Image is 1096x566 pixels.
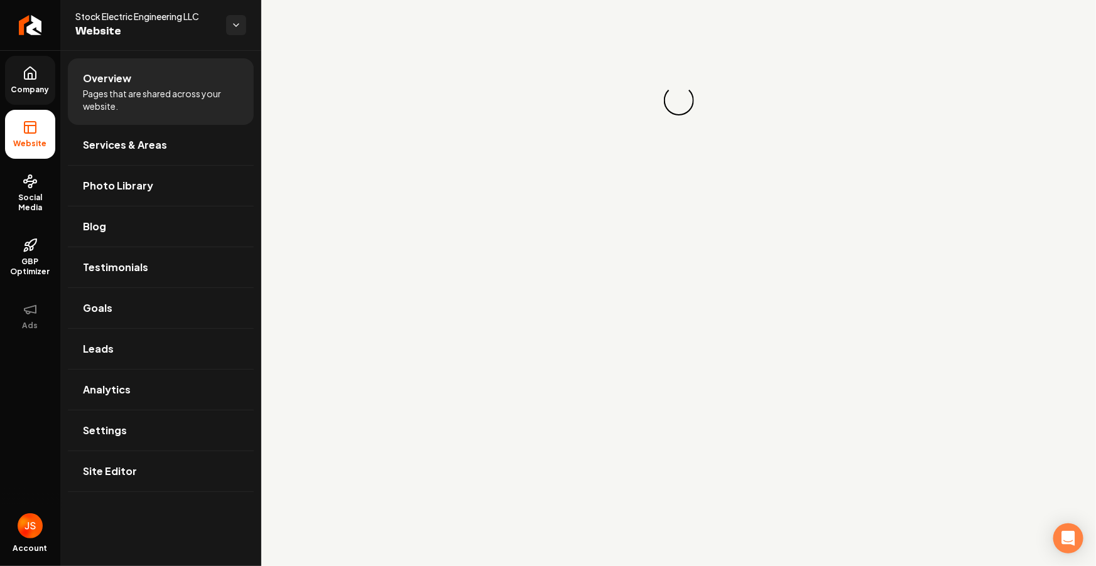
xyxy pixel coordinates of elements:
span: Overview [83,71,131,86]
span: GBP Optimizer [5,257,55,277]
img: James Shamoun [18,513,43,538]
a: Photo Library [68,166,254,206]
button: Open user button [18,513,43,538]
img: Rebolt Logo [19,15,42,35]
a: Services & Areas [68,125,254,165]
span: Leads [83,341,114,356]
a: Site Editor [68,451,254,491]
a: Social Media [5,164,55,223]
a: GBP Optimizer [5,228,55,287]
a: Leads [68,329,254,369]
span: Analytics [83,382,131,397]
a: Company [5,56,55,105]
button: Ads [5,292,55,341]
span: Website [9,139,52,149]
span: Services & Areas [83,137,167,152]
span: Social Media [5,193,55,213]
span: Testimonials [83,260,148,275]
a: Settings [68,410,254,451]
span: Company [6,85,55,95]
span: Website [75,23,216,40]
div: Loading [662,84,695,117]
a: Blog [68,206,254,247]
span: Goals [83,301,112,316]
span: Settings [83,423,127,438]
span: Stock Electric Engineering LLC [75,10,216,23]
span: Photo Library [83,178,153,193]
span: Site Editor [83,464,137,479]
span: Ads [18,321,43,331]
span: Blog [83,219,106,234]
a: Testimonials [68,247,254,287]
div: Open Intercom Messenger [1053,523,1083,553]
span: Account [13,543,48,553]
a: Analytics [68,370,254,410]
span: Pages that are shared across your website. [83,87,239,112]
a: Goals [68,288,254,328]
